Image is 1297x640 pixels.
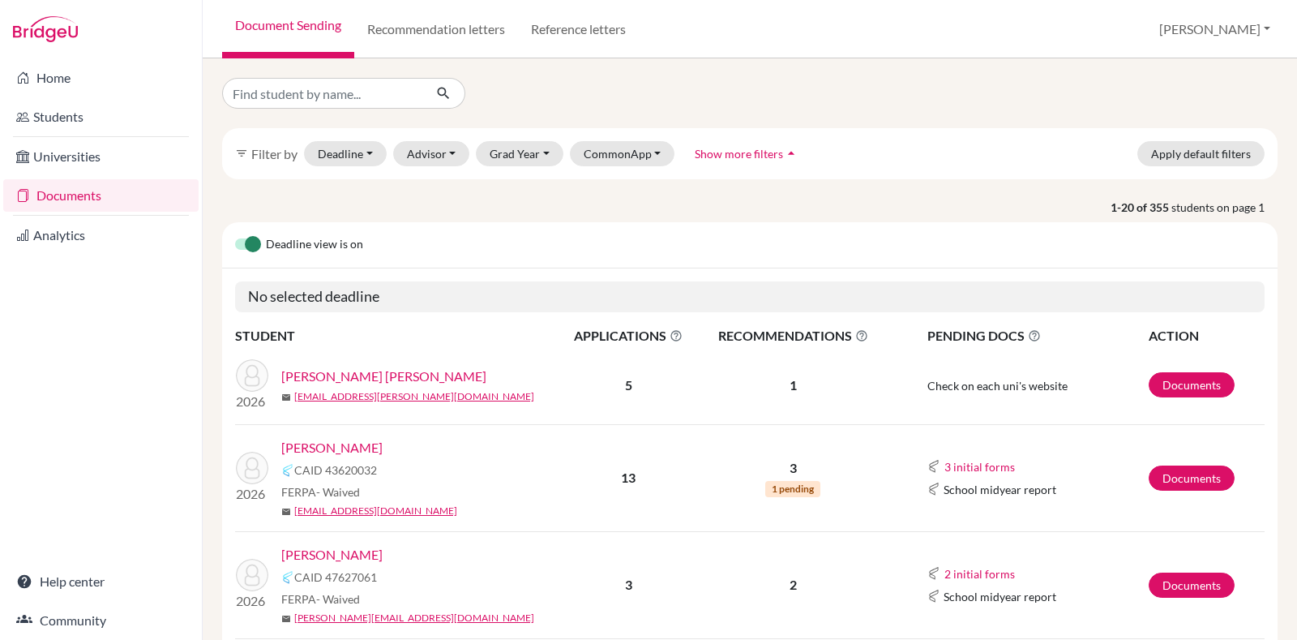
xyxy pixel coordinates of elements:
a: Documents [3,179,199,212]
i: arrow_drop_up [783,145,799,161]
img: Common App logo [927,483,940,496]
img: Anand, Varun [236,452,268,484]
img: Bridge-U [13,16,78,42]
span: FERPA [281,591,360,608]
a: Home [3,62,199,94]
span: - Waived [316,592,360,606]
b: 5 [625,377,632,393]
span: 1 pending [765,481,820,497]
i: filter_list [235,147,248,160]
a: Students [3,101,199,133]
button: Apply default filters [1137,141,1265,166]
a: [PERSON_NAME][EMAIL_ADDRESS][DOMAIN_NAME] [294,611,534,625]
a: Documents [1149,573,1235,598]
p: 2026 [236,484,268,504]
span: Check on each uni's website [927,379,1068,393]
p: 2026 [236,392,268,411]
b: 13 [621,470,636,485]
a: Documents [1149,466,1235,491]
img: Common App logo [281,571,294,584]
a: [PERSON_NAME] [PERSON_NAME] [281,367,486,386]
span: School midyear report [944,481,1056,498]
p: 2026 [236,591,268,611]
span: FERPA [281,483,360,500]
span: Filter by [251,146,297,161]
a: Documents [1149,372,1235,397]
button: CommonApp [570,141,675,166]
img: Acharya, Yashas [236,559,268,591]
a: Universities [3,140,199,173]
strong: 1-20 of 355 [1111,199,1171,216]
button: [PERSON_NAME] [1152,14,1278,45]
span: Show more filters [695,147,783,161]
button: Grad Year [476,141,563,166]
a: [PERSON_NAME] [281,438,383,457]
p: 1 [699,376,888,395]
b: 3 [625,577,632,592]
a: [EMAIL_ADDRESS][PERSON_NAME][DOMAIN_NAME] [294,389,534,404]
span: RECOMMENDATIONS [699,326,888,346]
span: mail [281,614,291,624]
p: 2 [699,575,888,595]
img: Common App logo [927,460,940,473]
img: Common App logo [281,464,294,477]
span: students on page 1 [1171,199,1278,216]
button: 2 initial forms [944,565,1016,583]
span: CAID 47627061 [294,569,377,586]
button: Show more filtersarrow_drop_up [681,141,813,166]
a: [PERSON_NAME] [281,545,383,565]
input: Find student by name... [222,78,423,109]
span: mail [281,507,291,517]
button: Deadline [304,141,387,166]
a: [EMAIL_ADDRESS][DOMAIN_NAME] [294,504,457,518]
img: Common App logo [927,590,940,603]
h5: No selected deadline [235,281,1265,312]
th: ACTION [1148,325,1265,346]
span: School midyear report [944,588,1056,605]
p: 3 [699,458,888,478]
img: Brahmbhatt, Shloke Keyur [236,359,268,392]
span: APPLICATIONS [560,326,697,346]
span: - Waived [316,485,360,499]
img: Common App logo [927,567,940,580]
span: PENDING DOCS [927,326,1147,346]
a: Analytics [3,219,199,251]
button: Advisor [393,141,470,166]
a: Help center [3,565,199,598]
span: CAID 43620032 [294,462,377,479]
span: mail [281,393,291,402]
a: Community [3,604,199,637]
button: 3 initial forms [944,457,1016,476]
span: Deadline view is on [266,235,363,255]
th: STUDENT [235,325,559,346]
